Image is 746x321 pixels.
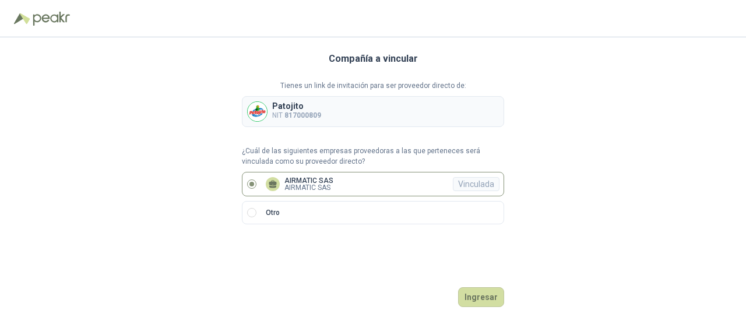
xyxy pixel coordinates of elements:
[14,13,30,24] img: Logo
[284,184,333,191] p: AIRMATIC SAS
[242,80,504,91] p: Tienes un link de invitación para ser proveedor directo de:
[242,146,504,168] p: ¿Cuál de las siguientes empresas proveedoras a las que perteneces será vinculada como su proveedo...
[329,51,418,66] h3: Compañía a vincular
[284,177,333,184] p: AIRMATIC SAS
[272,110,321,121] p: NIT
[453,177,499,191] div: Vinculada
[458,287,504,307] button: Ingresar
[284,111,321,119] b: 817000809
[33,12,70,26] img: Peakr
[272,102,321,110] p: Patojito
[248,102,267,121] img: Company Logo
[266,207,280,218] p: Otro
